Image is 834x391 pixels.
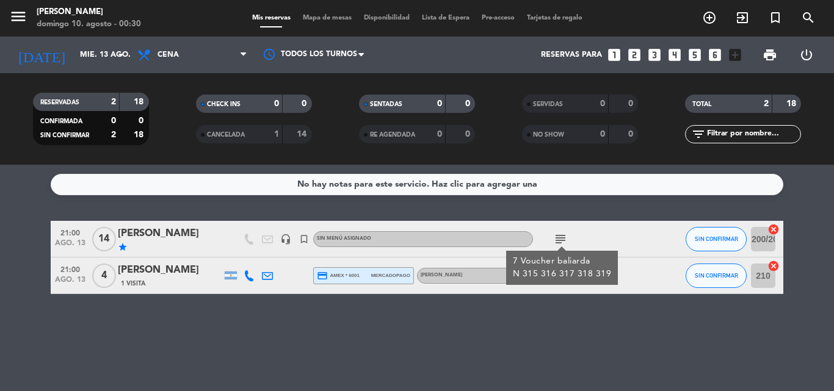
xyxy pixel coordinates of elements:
i: turned_in_not [768,10,783,25]
i: headset_mic [280,234,291,245]
span: SIN CONFIRMAR [40,132,89,138]
i: looks_5 [687,47,703,63]
strong: 0 [437,99,442,108]
span: print [763,48,777,62]
i: filter_list [691,127,706,142]
i: search [801,10,816,25]
i: looks_6 [707,47,723,63]
strong: 14 [297,130,309,138]
strong: 0 [111,117,116,125]
i: credit_card [317,270,328,281]
i: exit_to_app [735,10,750,25]
span: Lista de Espera [416,15,476,21]
span: Pre-acceso [476,15,521,21]
i: add_box [727,47,743,63]
i: power_settings_new [799,48,814,62]
span: ago. 13 [55,276,85,290]
i: star [118,242,128,252]
span: ago. 13 [55,239,85,253]
div: LOG OUT [788,37,825,73]
span: 4 [92,264,116,288]
strong: 18 [786,99,799,108]
span: NO SHOW [533,132,564,138]
i: looks_3 [647,47,662,63]
strong: 2 [111,131,116,139]
span: Tarjetas de regalo [521,15,589,21]
div: [PERSON_NAME] [118,226,222,242]
i: cancel [767,223,780,235]
div: domingo 10. agosto - 00:30 [37,18,141,30]
strong: 0 [628,130,636,138]
strong: 2 [111,98,116,106]
i: turned_in_not [299,234,310,245]
span: CONFIRMADA [40,118,82,124]
span: SENTADAS [370,101,402,107]
span: Cena [158,51,179,59]
span: CHECK INS [207,101,241,107]
strong: 0 [274,99,279,108]
div: [PERSON_NAME] [37,6,141,18]
span: Mapa de mesas [297,15,358,21]
i: add_circle_outline [702,10,717,25]
strong: 18 [134,131,146,139]
div: 7 Voucher baliarda N 315 316 317 318 319 [513,255,612,281]
span: 1 Visita [121,279,145,289]
i: cancel [767,260,780,272]
strong: 0 [628,99,636,108]
i: subject [553,232,568,246]
span: Disponibilidad [358,15,416,21]
div: No hay notas para este servicio. Haz clic para agregar una [297,178,537,192]
span: SERVIDAS [533,101,563,107]
strong: 0 [465,130,473,138]
span: 21:00 [55,225,85,239]
span: amex * 6001 [317,270,360,281]
strong: 18 [134,98,146,106]
strong: 0 [302,99,309,108]
span: 14 [92,227,116,251]
strong: 0 [600,99,605,108]
i: menu [9,7,27,26]
i: arrow_drop_down [114,48,128,62]
span: mercadopago [371,271,410,279]
span: Reservas para [541,51,602,59]
span: TOTAL [692,101,711,107]
span: SIN CONFIRMAR [695,235,738,242]
i: looks_one [606,47,622,63]
strong: 2 [764,99,769,108]
span: RE AGENDADA [370,132,415,138]
span: Mis reservas [246,15,297,21]
strong: 0 [465,99,473,108]
span: CANCELADA [207,132,245,138]
span: RESERVADAS [40,99,79,106]
span: Sin menú asignado [317,236,371,241]
strong: 1 [274,130,279,138]
i: looks_4 [667,47,683,63]
i: [DATE] [9,41,74,68]
strong: 0 [139,117,146,125]
i: looks_two [626,47,642,63]
button: SIN CONFIRMAR [686,264,747,288]
strong: 0 [437,130,442,138]
div: [PERSON_NAME] [118,262,222,278]
strong: 0 [600,130,605,138]
button: menu [9,7,27,30]
span: SIN CONFIRMAR [695,272,738,279]
span: [PERSON_NAME] [421,273,462,278]
button: SIN CONFIRMAR [686,227,747,251]
span: 21:00 [55,262,85,276]
input: Filtrar por nombre... [706,127,800,141]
